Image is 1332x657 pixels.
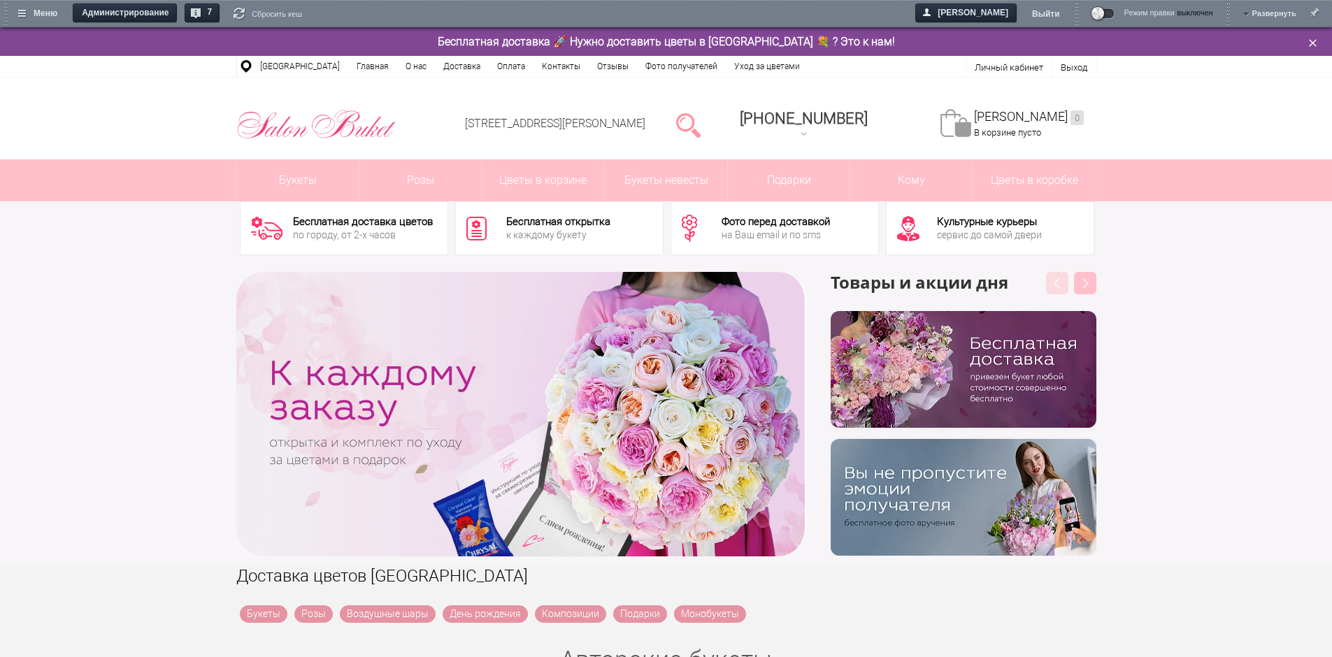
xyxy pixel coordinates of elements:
a: Выйти [1032,3,1060,24]
button: Next [1074,272,1096,294]
span: Режим правки [1124,8,1175,24]
a: Отзывы [589,56,637,77]
a: Сбросить кеш [234,8,302,22]
ins: 0 [1070,110,1084,125]
a: [STREET_ADDRESS][PERSON_NAME] [465,117,645,130]
span: Развернуть [1252,3,1296,16]
a: Цветы в корзине [482,159,605,201]
a: Букеты [240,605,287,623]
a: Монобукеты [674,605,746,623]
a: Доставка [435,56,489,77]
span: Меню [13,4,66,24]
a: Выход [1061,62,1087,73]
img: v9wy31nijnvkfycrkduev4dhgt9psb7e.png.webp [831,439,1096,556]
a: Цветы в коробке [973,159,1096,201]
h3: Товары и акции дня [831,272,1096,311]
img: hpaj04joss48rwypv6hbykmvk1dj7zyr.png.webp [831,311,1096,428]
a: [GEOGRAPHIC_DATA] [252,56,348,77]
a: Розы [294,605,333,623]
div: Бесплатная открытка [506,217,610,227]
a: Розы [359,159,482,201]
a: Фото получателей [637,56,726,77]
a: Контакты [533,56,589,77]
a: Подарки [728,159,850,201]
div: Бесплатная доставка цветов [293,217,433,227]
div: Культурные курьеры [937,217,1042,227]
span: 7 [202,3,220,24]
a: О нас [397,56,435,77]
a: Букеты [237,159,359,201]
a: [PERSON_NAME] [974,109,1084,125]
a: Оплата [489,56,533,77]
span: выключен [1177,9,1213,17]
span: [PERSON_NAME] [917,3,1017,23]
a: Композиции [535,605,606,623]
span: Администрирование [75,3,178,24]
a: День рождения [443,605,528,623]
h1: Доставка цветов [GEOGRAPHIC_DATA] [236,563,1096,589]
div: Бесплатная доставка 🚀 Нужно доставить цветы в [GEOGRAPHIC_DATA] 💐 ? Это к нам! [226,34,1107,49]
a: [PERSON_NAME] [915,3,1017,24]
div: на Ваш email и по sms [722,230,830,240]
a: Развернуть [1252,3,1296,22]
a: 7 [185,3,220,24]
span: Кому [850,159,973,201]
a: Меню [11,3,66,24]
img: Цветы Нижний Новгород [236,106,396,143]
div: к каждому букету [506,230,610,240]
span: Сбросить кеш [252,8,302,20]
a: Режим правкивыключен [1092,8,1213,24]
div: Фото перед доставкой [722,217,830,227]
span: [PHONE_NUMBER] [740,110,868,127]
a: Подарки [613,605,667,623]
a: Главная [348,56,397,77]
a: Воздушные шары [340,605,436,623]
a: Уход за цветами [726,56,808,77]
a: [PHONE_NUMBER] [731,105,876,145]
div: сервис до самой двери [937,230,1042,240]
div: по городу, от 2-х часов [293,230,433,240]
a: Личный кабинет [975,62,1043,73]
span: В корзине пусто [974,127,1041,138]
a: Букеты невесты [605,159,727,201]
a: Администрирование [73,3,178,24]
